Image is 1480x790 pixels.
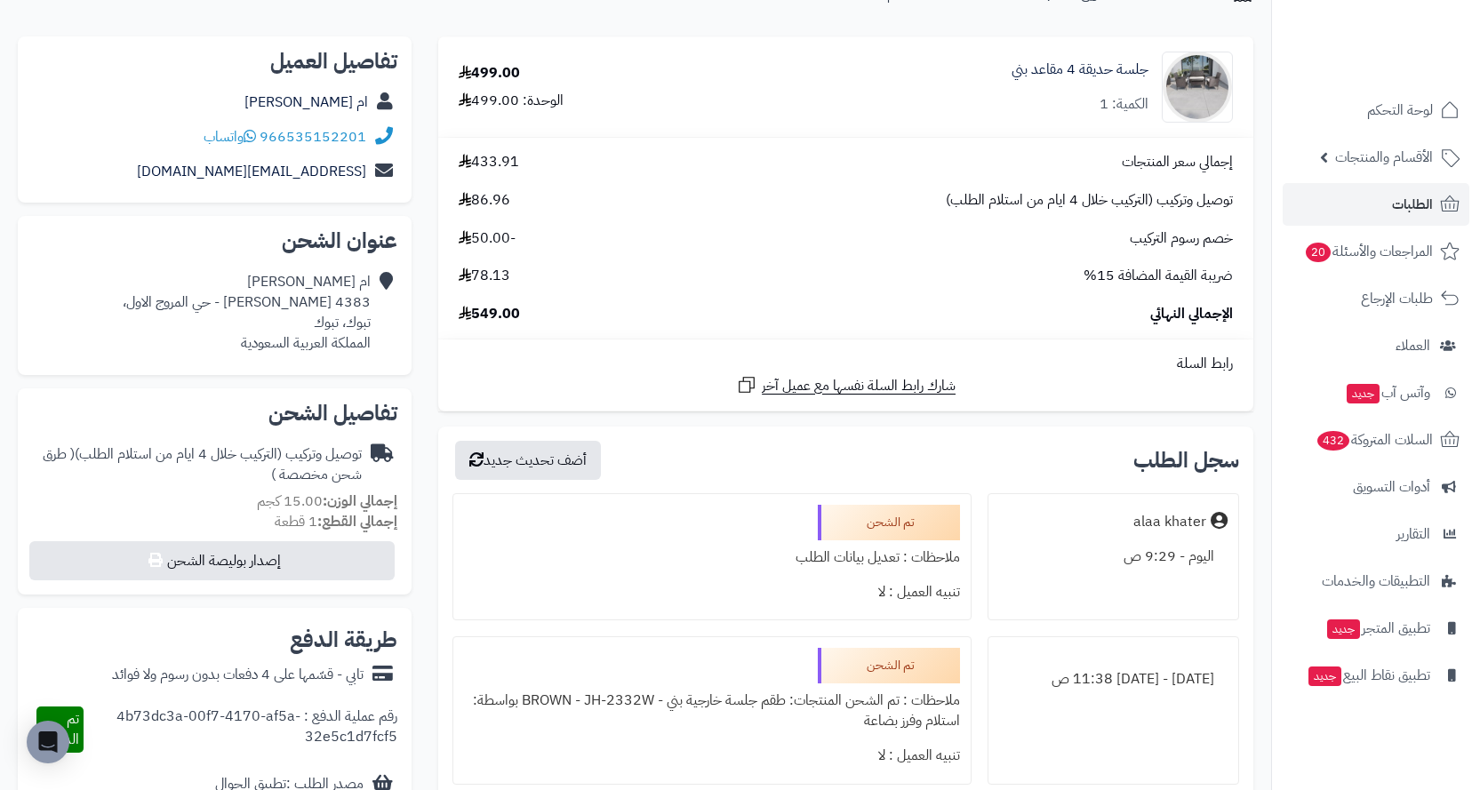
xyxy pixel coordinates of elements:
span: توصيل وتركيب (التركيب خلال 4 ايام من استلام الطلب) [946,190,1233,211]
span: الإجمالي النهائي [1150,304,1233,324]
div: [DATE] - [DATE] 11:38 ص [999,662,1228,697]
span: تطبيق نقاط البيع [1307,663,1430,688]
a: تطبيق نقاط البيعجديد [1283,654,1469,697]
span: لوحة التحكم [1367,98,1433,123]
span: التقارير [1396,522,1430,547]
div: ملاحظات : تم الشحن المنتجات: طقم جلسة خارجية بني - BROWN - JH-2332W بواسطة: استلام وفرز بضاعة [464,683,960,738]
h2: عنوان الشحن [32,230,397,251]
span: 433.91 [459,152,519,172]
a: تطبيق المتجرجديد [1283,607,1469,650]
span: العملاء [1396,333,1430,358]
span: السلات المتروكة [1316,427,1433,452]
h2: طريقة الدفع [290,629,397,650]
div: تنبيه العميل : لا [464,575,960,610]
a: ام [PERSON_NAME] [244,92,368,113]
h2: تفاصيل العميل [32,51,397,72]
span: 432 [1317,431,1349,451]
span: وآتس آب [1345,380,1430,405]
a: 966535152201 [260,126,366,148]
div: الوحدة: 499.00 [459,91,564,111]
div: تم الشحن [818,648,960,683]
a: المراجعات والأسئلة20 [1283,230,1469,273]
span: إجمالي سعر المنتجات [1122,152,1233,172]
span: 549.00 [459,304,520,324]
a: التطبيقات والخدمات [1283,560,1469,602]
a: أدوات التسويق [1283,466,1469,508]
span: 20 [1306,243,1331,262]
div: الكمية: 1 [1100,94,1148,115]
span: شارك رابط السلة نفسها مع عميل آخر [762,376,956,396]
div: alaa khater [1133,512,1206,532]
strong: إجمالي القطع: [317,511,397,532]
a: السلات المتروكة432 [1283,419,1469,461]
strong: إجمالي الوزن: [323,491,397,512]
span: جديد [1308,666,1341,686]
a: واتساب [204,126,256,148]
small: 15.00 كجم [257,491,397,512]
span: الطلبات [1392,192,1433,217]
span: -50.00 [459,228,516,249]
div: رقم عملية الدفع : 4b73dc3a-00f7-4170-af5a-32e5c1d7fcf5 [84,706,397,753]
div: 499.00 [459,63,520,84]
span: التطبيقات والخدمات [1322,569,1430,594]
a: طلبات الإرجاع [1283,277,1469,320]
span: جديد [1327,619,1360,639]
div: تم الشحن [818,505,960,540]
div: Open Intercom Messenger [27,721,69,763]
a: شارك رابط السلة نفسها مع عميل آخر [736,374,956,396]
div: رابط السلة [445,354,1246,374]
a: وآتس آبجديد [1283,371,1469,414]
img: 1754462250-110119010015-90x90.jpg [1163,52,1232,123]
button: إصدار بوليصة الشحن [29,541,395,580]
img: logo-2.png [1359,50,1463,87]
div: توصيل وتركيب (التركيب خلال 4 ايام من استلام الطلب) [32,444,362,485]
a: الطلبات [1283,183,1469,226]
div: ملاحظات : تعديل بيانات الطلب [464,540,960,575]
a: [EMAIL_ADDRESS][DOMAIN_NAME] [137,161,366,182]
a: جلسة حديقة 4 مقاعد بني [1012,60,1148,80]
span: المراجعات والأسئلة [1304,239,1433,264]
span: خصم رسوم التركيب [1130,228,1233,249]
span: 86.96 [459,190,510,211]
span: ( طرق شحن مخصصة ) [43,443,362,485]
div: تابي - قسّمها على 4 دفعات بدون رسوم ولا فوائد [112,665,364,685]
h3: سجل الطلب [1133,450,1239,471]
a: التقارير [1283,513,1469,555]
a: العملاء [1283,324,1469,367]
div: ام [PERSON_NAME] 4383 [PERSON_NAME] - حي المروج الاول، تبوك، تبوك المملكة العربية السعودية [123,272,371,353]
span: تطبيق المتجر [1325,616,1430,641]
span: ضريبة القيمة المضافة 15% [1084,266,1233,286]
span: 78.13 [459,266,510,286]
span: جديد [1347,384,1380,403]
div: تنبيه العميل : لا [464,738,960,773]
a: لوحة التحكم [1283,89,1469,132]
span: الأقسام والمنتجات [1335,145,1433,170]
span: أدوات التسويق [1353,475,1430,499]
h2: تفاصيل الشحن [32,403,397,424]
span: طلبات الإرجاع [1361,286,1433,311]
button: أضف تحديث جديد [455,441,601,480]
small: 1 قطعة [275,511,397,532]
div: اليوم - 9:29 ص [999,539,1228,574]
